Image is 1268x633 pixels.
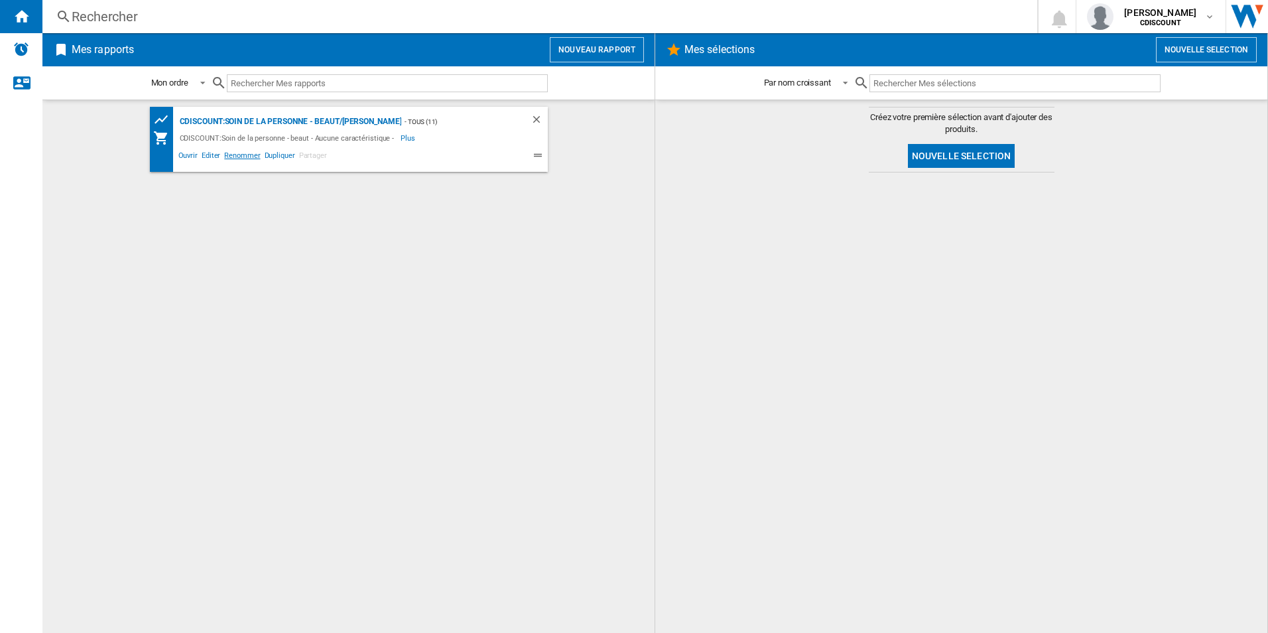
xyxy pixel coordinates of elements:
div: - TOUS (11) [401,113,503,130]
input: Rechercher Mes rapports [227,74,548,92]
span: [PERSON_NAME] [1124,6,1196,19]
span: Plus [401,130,417,146]
span: Renommer [222,149,262,165]
img: alerts-logo.svg [13,41,29,57]
button: Nouveau rapport [550,37,644,62]
h2: Mes sélections [682,37,757,62]
b: CDISCOUNT [1140,19,1181,27]
span: Partager [297,149,329,165]
div: Rechercher [72,7,1003,26]
img: profile.jpg [1087,3,1113,30]
button: Nouvelle selection [908,144,1015,168]
span: Editer [200,149,222,165]
button: Nouvelle selection [1156,37,1257,62]
span: Dupliquer [263,149,297,165]
input: Rechercher Mes sélections [869,74,1161,92]
div: CDISCOUNT:Soin de la personne - beaut/[PERSON_NAME] [176,113,402,130]
span: Ouvrir [176,149,200,165]
div: Tableau des prix des produits [153,111,176,128]
div: Mon ordre [151,78,188,88]
div: Supprimer [531,113,548,130]
span: Créez votre première sélection avant d'ajouter des produits. [869,111,1054,135]
div: Par nom croissant [764,78,831,88]
div: Mon assortiment [153,130,176,146]
div: CDISCOUNT:Soin de la personne - beaut - Aucune caractéristique - [176,130,401,146]
h2: Mes rapports [69,37,137,62]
